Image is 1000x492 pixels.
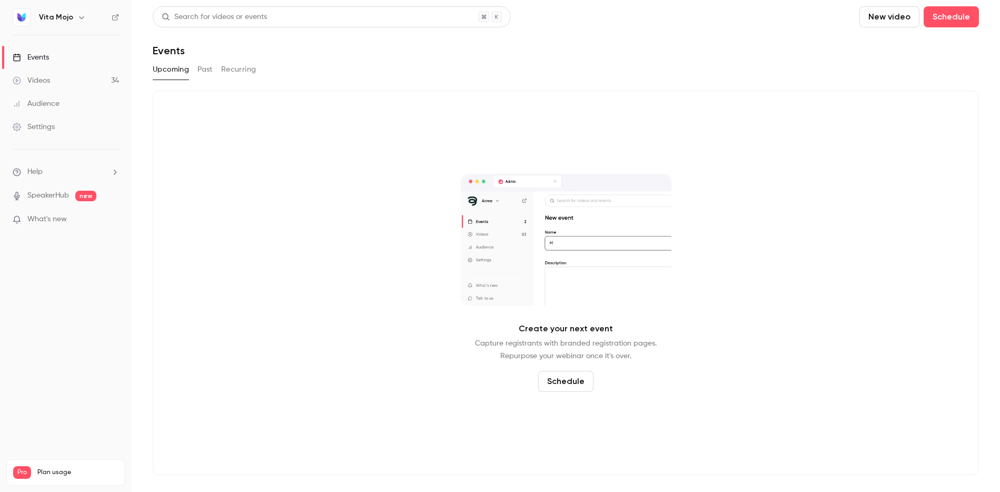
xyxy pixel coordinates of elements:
div: Search for videos or events [162,12,267,23]
span: Help [27,166,43,178]
button: Recurring [221,61,256,78]
button: Upcoming [153,61,189,78]
div: Settings [13,122,55,132]
img: Vita Mojo [13,9,30,26]
h6: Vita Mojo [39,12,73,23]
p: Capture registrants with branded registration pages. Repurpose your webinar once it's over. [475,337,657,362]
h1: Events [153,44,185,57]
span: Pro [13,466,31,479]
button: New video [859,6,919,27]
button: Past [197,61,213,78]
p: Create your next event [519,322,613,335]
span: Plan usage [37,468,118,477]
button: Schedule [538,371,593,392]
div: Events [13,52,49,63]
li: help-dropdown-opener [13,166,119,178]
div: Audience [13,99,60,109]
button: Schedule [924,6,979,27]
a: SpeakerHub [27,190,69,201]
iframe: Noticeable Trigger [106,215,119,224]
span: What's new [27,214,67,225]
span: new [75,191,96,201]
div: Videos [13,75,50,86]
